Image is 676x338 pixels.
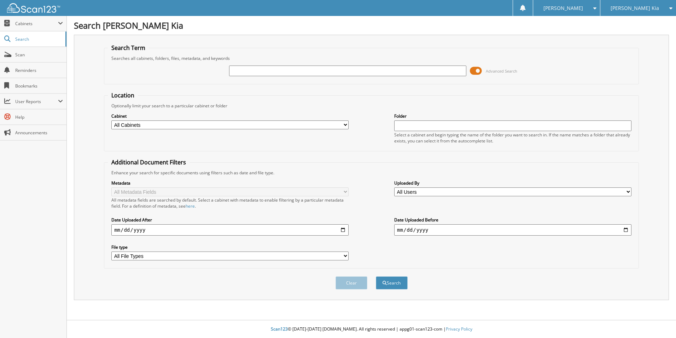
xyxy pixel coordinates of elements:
div: Enhance your search for specific documents using filters such as date and file type. [108,170,635,176]
legend: Additional Document Filters [108,158,190,166]
span: Reminders [15,67,63,73]
span: Bookmarks [15,83,63,89]
input: end [394,224,631,236]
label: Date Uploaded After [111,217,349,223]
label: Metadata [111,180,349,186]
span: [PERSON_NAME] [543,6,583,10]
span: Cabinets [15,21,58,27]
h1: Search [PERSON_NAME] Kia [74,19,669,31]
div: Optionally limit your search to a particular cabinet or folder [108,103,635,109]
span: Help [15,114,63,120]
div: © [DATE]-[DATE] [DOMAIN_NAME]. All rights reserved | appg01-scan123-com | [67,321,676,338]
div: Select a cabinet and begin typing the name of the folder you want to search in. If the name match... [394,132,631,144]
label: Uploaded By [394,180,631,186]
a: Privacy Policy [446,326,472,332]
button: Search [376,276,408,289]
input: start [111,224,349,236]
span: Announcements [15,130,63,136]
img: scan123-logo-white.svg [7,3,60,13]
div: Searches all cabinets, folders, files, metadata, and keywords [108,55,635,61]
span: User Reports [15,98,58,105]
span: [PERSON_NAME] Kia [611,6,659,10]
label: Date Uploaded Before [394,217,631,223]
label: Folder [394,113,631,119]
label: Cabinet [111,113,349,119]
div: All metadata fields are searched by default. Select a cabinet with metadata to enable filtering b... [111,197,349,209]
span: Search [15,36,62,42]
span: Advanced Search [486,68,517,74]
span: Scan [15,52,63,58]
label: File type [111,244,349,250]
span: Scan123 [271,326,288,332]
a: here [186,203,195,209]
button: Clear [336,276,367,289]
legend: Location [108,91,138,99]
legend: Search Term [108,44,149,52]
